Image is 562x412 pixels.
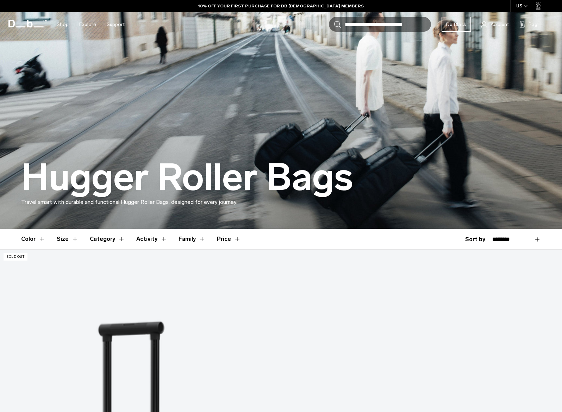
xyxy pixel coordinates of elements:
[21,229,45,249] button: Toggle Filter
[4,253,27,261] p: Sold Out
[198,3,364,9] a: 10% OFF YOUR FIRST PURCHASE FOR DB [DEMOGRAPHIC_DATA] MEMBERS
[21,199,237,205] span: Travel smart with durable and functional Hugger Roller Bags, designed for every journey.
[179,229,206,249] button: Toggle Filter
[519,20,537,29] button: Bag
[51,12,130,37] nav: Main Navigation
[529,21,537,28] span: Bag
[21,157,353,198] h1: Hugger Roller Bags
[79,12,96,37] a: Explore
[57,12,69,37] a: Shop
[481,20,509,29] a: Account
[442,17,471,32] a: Db Black
[90,229,125,249] button: Toggle Filter
[491,21,509,28] span: Account
[136,229,167,249] button: Toggle Filter
[107,12,125,37] a: Support
[57,229,79,249] button: Toggle Filter
[217,229,241,249] button: Toggle Price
